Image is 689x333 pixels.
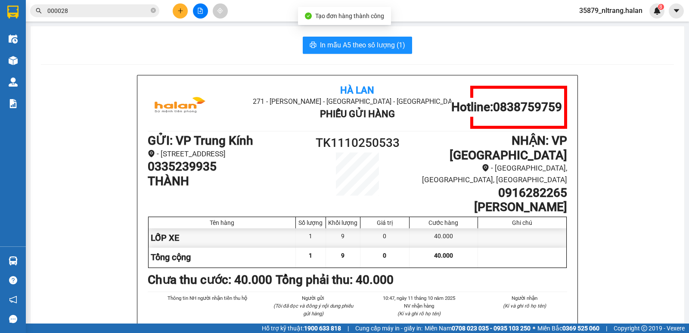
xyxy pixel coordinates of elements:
[149,228,296,248] div: LỐP XE
[271,294,356,302] li: Người gửi
[9,276,17,284] span: question-circle
[165,294,250,302] li: Thông tin NH người nhận tiền thu hộ
[383,252,386,259] span: 0
[562,325,599,332] strong: 0369 525 060
[7,6,19,19] img: logo-vxr
[450,134,567,162] b: NHẬN : VP [GEOGRAPHIC_DATA]
[197,8,203,14] span: file-add
[412,219,475,226] div: Cước hàng
[303,37,412,54] button: printerIn mẫu A5 theo số lượng (1)
[658,4,664,10] sup: 8
[410,200,567,215] h1: [PERSON_NAME]
[9,315,17,323] span: message
[276,273,394,287] b: Tổng phải thu: 40.000
[425,324,531,333] span: Miền Nam
[410,186,567,200] h1: 0916282265
[151,219,293,226] div: Tên hàng
[309,252,312,259] span: 1
[173,3,188,19] button: plus
[148,134,253,148] b: GỬI : VP Trung Kính
[320,40,405,50] span: In mẫu A5 theo số lượng (1)
[9,296,17,304] span: notification
[503,303,546,309] i: (Kí và ghi rõ họ tên)
[315,12,384,19] span: Tạo đơn hàng thành công
[326,228,360,248] div: 9
[296,228,326,248] div: 1
[533,327,535,330] span: ⚪️
[480,219,564,226] div: Ghi chú
[304,325,341,332] strong: 1900 633 818
[360,228,410,248] div: 0
[376,294,462,302] li: 10:47, ngày 11 tháng 10 năm 2025
[606,324,607,333] span: |
[348,324,349,333] span: |
[673,7,680,15] span: caret-down
[641,325,647,331] span: copyright
[451,100,562,115] h1: Hotline: 0838759759
[177,8,183,14] span: plus
[653,7,661,15] img: icon-new-feature
[213,3,228,19] button: aim
[9,56,18,65] img: warehouse-icon
[363,219,407,226] div: Giá trị
[376,302,462,310] li: NV nhận hàng
[217,96,497,107] li: 271 - [PERSON_NAME] - [GEOGRAPHIC_DATA] - [GEOGRAPHIC_DATA]
[310,41,317,50] span: printer
[482,294,568,302] li: Người nhận
[11,11,75,54] img: logo.jpg
[410,228,478,248] div: 40.000
[273,303,353,317] i: (Tôi đã đọc và đồng ý nội dung phiếu gửi hàng)
[148,159,305,174] h1: 0335239935
[47,6,149,16] input: Tìm tên, số ĐT hoặc mã đơn
[151,252,191,262] span: Tổng cộng
[36,8,42,14] span: search
[355,324,422,333] span: Cung cấp máy in - giấy in:
[434,252,453,259] span: 40.000
[193,3,208,19] button: file-add
[262,324,341,333] span: Hỗ trợ kỹ thuật:
[148,174,305,189] h1: THÀNH
[81,21,360,32] li: 271 - [PERSON_NAME] - [GEOGRAPHIC_DATA] - [GEOGRAPHIC_DATA]
[320,109,395,119] b: Phiếu Gửi Hàng
[572,5,649,16] span: 35879_nltrang.halan
[9,78,18,87] img: warehouse-icon
[659,4,662,10] span: 8
[328,219,358,226] div: Khối lượng
[148,273,272,287] b: Chưa thu cước : 40.000
[452,325,531,332] strong: 0708 023 035 - 0935 103 250
[148,86,212,129] img: logo.jpg
[148,150,155,157] span: environment
[669,3,684,19] button: caret-down
[397,311,441,317] i: (Kí và ghi rõ họ tên)
[217,8,223,14] span: aim
[340,85,374,96] b: Hà Lan
[151,7,156,15] span: close-circle
[298,219,323,226] div: Số lượng
[305,12,312,19] span: check-circle
[537,324,599,333] span: Miền Bắc
[151,8,156,13] span: close-circle
[148,148,305,160] li: - [STREET_ADDRESS]
[482,164,489,171] span: environment
[11,59,116,73] b: GỬI : VP Trung Kính
[9,99,18,108] img: solution-icon
[341,252,344,259] span: 9
[305,134,410,152] h1: TK1110250533
[9,34,18,44] img: warehouse-icon
[410,162,567,185] li: - [GEOGRAPHIC_DATA], [GEOGRAPHIC_DATA], [GEOGRAPHIC_DATA]
[9,256,18,265] img: warehouse-icon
